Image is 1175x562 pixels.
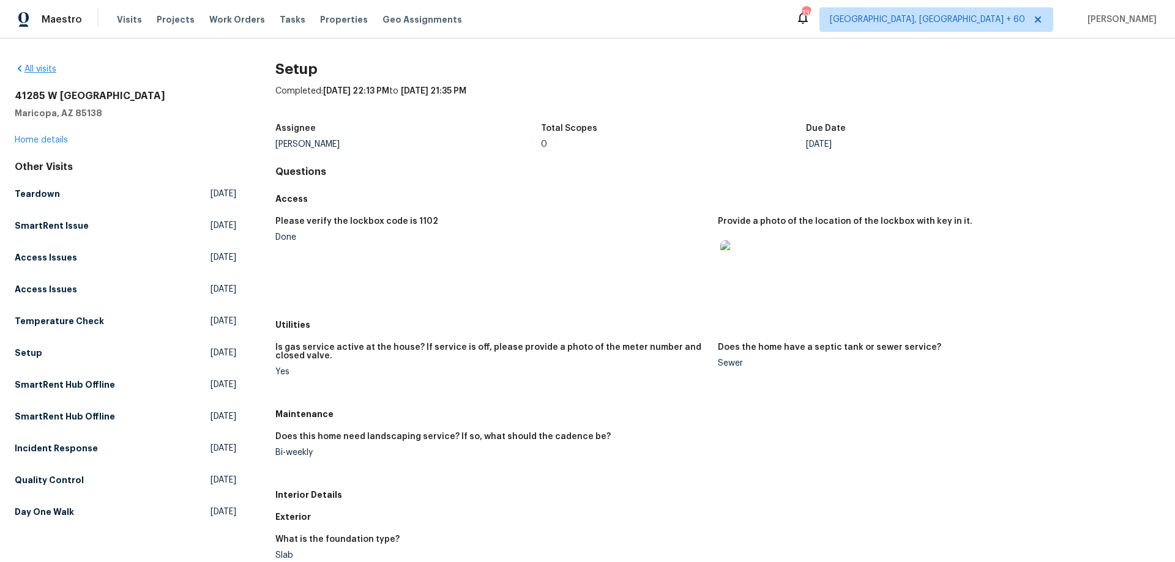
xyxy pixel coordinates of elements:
a: Day One Walk[DATE] [15,501,236,523]
h5: Temperature Check [15,315,104,327]
span: [DATE] [211,379,236,391]
h5: Setup [15,347,42,359]
div: [PERSON_NAME] [275,140,541,149]
div: Yes [275,368,708,376]
h5: SmartRent Issue [15,220,89,232]
h5: Access Issues [15,251,77,264]
span: [DATE] [211,410,236,423]
h2: Setup [275,63,1160,75]
div: Sewer [718,359,1151,368]
h2: 41285 W [GEOGRAPHIC_DATA] [15,90,236,102]
div: Bi-weekly [275,448,708,457]
h5: Does the home have a septic tank or sewer service? [718,343,941,352]
a: Quality Control[DATE] [15,469,236,491]
a: SmartRent Hub Offline[DATE] [15,405,236,427]
h5: Maintenance [275,408,1160,420]
h5: Does this home need landscaping service? If so, what should the cadence be? [275,432,611,441]
a: Teardown[DATE] [15,183,236,205]
a: All visits [15,65,56,73]
a: Home details [15,136,68,144]
span: [DATE] [211,283,236,295]
span: Geo Assignments [382,13,462,26]
h5: Total Scopes [541,124,597,133]
div: 736 [802,7,810,20]
h5: Access [275,193,1160,205]
span: Maestro [42,13,82,26]
span: Visits [117,13,142,26]
a: Access Issues[DATE] [15,246,236,268]
span: Projects [157,13,195,26]
span: Work Orders [209,13,265,26]
div: Done [275,233,708,242]
a: SmartRent Hub Offline[DATE] [15,374,236,396]
h5: Day One Walk [15,506,74,518]
span: [DATE] [211,474,236,486]
div: 0 [541,140,807,149]
span: [DATE] 21:35 PM [401,87,466,95]
span: [DATE] [211,220,236,232]
h5: Provide a photo of the location of the lockbox with key in it. [718,217,972,226]
div: Slab [275,551,708,560]
span: [DATE] [211,315,236,327]
span: [DATE] [211,442,236,454]
h5: Assignee [275,124,316,133]
span: [DATE] [211,188,236,200]
h5: Utilities [275,319,1160,331]
span: Properties [320,13,368,26]
h5: Maricopa, AZ 85138 [15,107,236,119]
h5: Teardown [15,188,60,200]
span: [DATE] 22:13 PM [323,87,389,95]
h5: Due Date [806,124,846,133]
div: [DATE] [806,140,1072,149]
span: [DATE] [211,347,236,359]
a: Temperature Check[DATE] [15,310,236,332]
div: Other Visits [15,161,236,173]
span: [PERSON_NAME] [1083,13,1157,26]
h4: Questions [275,166,1160,178]
a: Incident Response[DATE] [15,437,236,459]
h5: Exterior [275,511,1160,523]
h5: Quality Control [15,474,84,486]
h5: What is the foundation type? [275,535,400,544]
span: [GEOGRAPHIC_DATA], [GEOGRAPHIC_DATA] + 60 [830,13,1025,26]
a: SmartRent Issue[DATE] [15,215,236,237]
a: Access Issues[DATE] [15,278,236,300]
span: [DATE] [211,506,236,518]
a: Setup[DATE] [15,342,236,364]
span: Tasks [280,15,305,24]
span: [DATE] [211,251,236,264]
h5: SmartRent Hub Offline [15,379,115,391]
div: Completed: to [275,85,1160,117]
h5: SmartRent Hub Offline [15,410,115,423]
h5: Is gas service active at the house? If service is off, please provide a photo of the meter number... [275,343,708,360]
h5: Incident Response [15,442,98,454]
h5: Interior Details [275,489,1160,501]
h5: Access Issues [15,283,77,295]
h5: Please verify the lockbox code is 1102 [275,217,438,226]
